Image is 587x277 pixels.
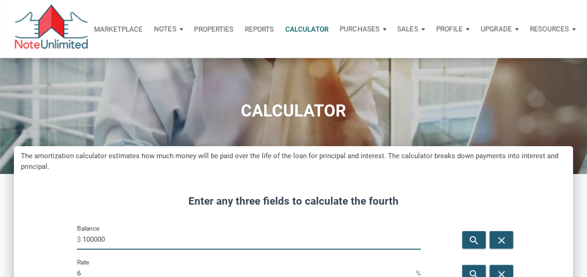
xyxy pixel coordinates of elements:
[189,15,239,43] a: Properties
[94,25,143,33] p: Marketplace
[14,5,89,53] img: NoteUnlimited
[481,25,512,33] p: Upgrade
[148,15,189,43] button: Notes
[154,25,176,33] p: Notes
[431,15,475,43] button: Profile
[475,15,524,43] button: Upgrade
[436,25,463,33] p: Profile
[83,229,421,250] input: Balance
[245,25,274,33] p: Reports
[524,15,581,43] button: Resources
[397,25,418,33] p: Sales
[340,25,380,33] p: Purchases
[469,235,480,246] i: search
[21,151,566,173] h5: The amortization calculator estimates how much money will be paid over the life of the loan for p...
[77,232,83,247] span: $
[334,15,392,43] button: Purchases
[490,231,513,249] button: close
[530,25,569,33] p: Resources
[392,15,431,43] button: Sales
[239,15,280,43] button: Reports
[77,223,99,234] label: Balance
[285,25,329,33] p: Calculator
[280,15,334,43] a: Calculator
[7,102,580,121] h1: CALCULATOR
[194,25,234,33] p: Properties
[496,235,507,246] i: close
[89,15,148,43] button: Marketplace
[462,231,486,249] button: search
[77,257,89,268] label: Rate
[77,193,510,209] h4: Enter any three fields to calculate the fourth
